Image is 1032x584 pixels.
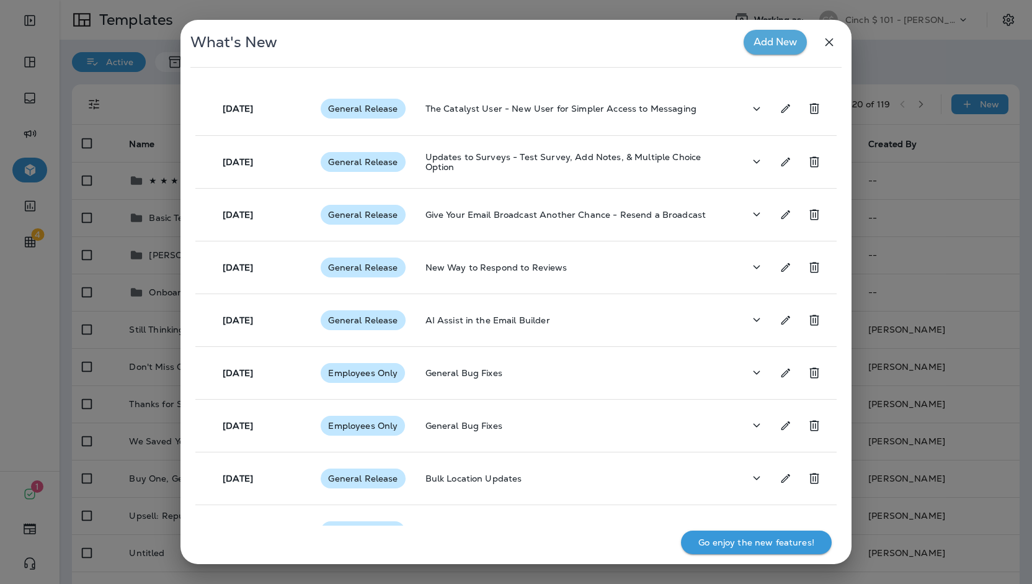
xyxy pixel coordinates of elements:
p: [DATE] [223,315,253,325]
p: Go enjoy the new features! [698,537,814,547]
span: General Release [321,104,405,114]
p: General Bug Fixes [425,421,724,431]
span: What's New [190,33,277,52]
span: Employees Only [321,421,405,431]
button: Add New [744,30,807,55]
p: [DATE] [223,210,253,220]
p: [DATE] [223,368,253,378]
span: General Release [321,263,405,272]
p: The Catalyst User - New User for Simpler Access to Messaging [425,104,724,114]
span: Employees Only [321,368,405,378]
p: General Bug Fixes [425,368,724,378]
p: [DATE] [223,474,253,483]
span: General Release [321,315,405,325]
p: [DATE] [223,263,253,272]
p: Give Your Email Broadcast Another Chance - Resend a Broadcast [425,210,724,220]
p: New Way to Respond to Reviews [425,263,724,272]
p: [DATE] [223,157,253,167]
button: Go enjoy the new features! [681,531,832,554]
span: General Release [321,157,405,167]
p: Updates to Surveys - Test Survey, Add Notes, & Multiple Choice Option [425,152,724,172]
span: General Release [321,210,405,220]
p: Bulk Location Updates [425,474,724,483]
span: General Release [321,474,405,483]
p: [DATE] [223,421,253,431]
p: [DATE] [223,104,253,114]
p: AI Assist in the Email Builder [425,315,724,325]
